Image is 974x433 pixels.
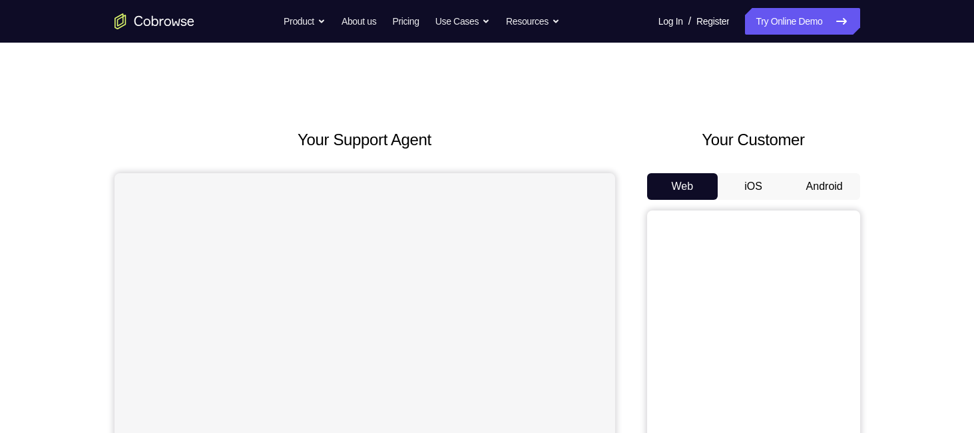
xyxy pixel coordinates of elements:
button: Resources [506,8,560,35]
a: About us [342,8,376,35]
a: Register [696,8,729,35]
span: / [688,13,691,29]
a: Try Online Demo [745,8,859,35]
button: iOS [718,173,789,200]
button: Use Cases [435,8,490,35]
h2: Your Customer [647,128,860,152]
a: Log In [658,8,683,35]
a: Go to the home page [115,13,194,29]
button: Android [789,173,860,200]
h2: Your Support Agent [115,128,615,152]
a: Pricing [392,8,419,35]
button: Product [284,8,326,35]
button: Web [647,173,718,200]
